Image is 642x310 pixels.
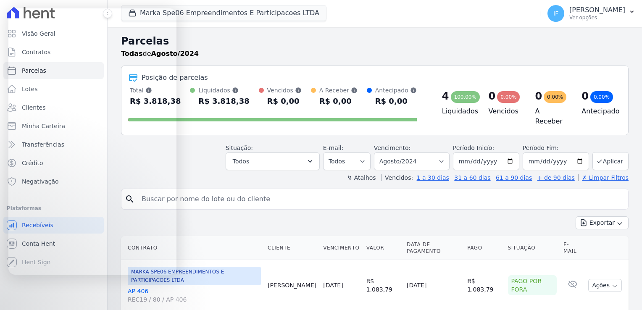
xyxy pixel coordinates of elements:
[3,217,104,234] a: Recebíveis
[442,106,475,116] h4: Liquidados
[375,95,417,108] div: R$ 0,00
[128,287,261,304] a: AP 406REC19 / 80 / AP 406
[198,86,249,95] div: Liquidados
[3,81,104,97] a: Lotes
[523,144,589,152] label: Período Fim:
[121,236,264,260] th: Contrato
[576,216,629,229] button: Exportar
[3,155,104,171] a: Crédito
[319,86,358,95] div: A Receber
[541,2,642,25] button: IF [PERSON_NAME] Ver opções
[121,5,326,21] button: Marka Spe06 Empreendimentos E Participacoes LTDA
[347,174,376,181] label: ↯ Atalhos
[581,89,589,103] div: 0
[3,99,104,116] a: Clientes
[560,236,585,260] th: E-mail
[569,6,625,14] p: [PERSON_NAME]
[3,62,104,79] a: Parcelas
[553,11,558,16] span: IF
[320,236,363,260] th: Vencimento
[319,95,358,108] div: R$ 0,00
[8,8,176,275] iframe: Intercom live chat
[578,174,629,181] a: ✗ Limpar Filtros
[233,156,249,166] span: Todos
[453,144,494,151] label: Período Inicío:
[137,191,625,208] input: Buscar por nome do lote ou do cliente
[3,173,104,190] a: Negativação
[8,281,29,302] iframe: Intercom live chat
[267,86,302,95] div: Vencidos
[121,34,629,49] h2: Parcelas
[489,106,522,116] h4: Vencidos
[496,174,532,181] a: 61 a 90 dias
[374,144,410,151] label: Vencimento:
[569,14,625,21] p: Ver opções
[592,152,629,170] button: Aplicar
[3,25,104,42] a: Visão Geral
[3,44,104,60] a: Contratos
[363,236,403,260] th: Valor
[3,136,104,153] a: Transferências
[508,275,557,295] div: Pago por fora
[535,89,542,103] div: 0
[489,89,496,103] div: 0
[464,236,504,260] th: Pago
[226,144,253,151] label: Situação:
[454,174,490,181] a: 31 a 60 dias
[128,295,261,304] span: REC19 / 80 / AP 406
[451,91,480,103] div: 100,00%
[537,174,575,181] a: + de 90 dias
[226,152,320,170] button: Todos
[505,236,560,260] th: Situação
[267,95,302,108] div: R$ 0,00
[3,118,104,134] a: Minha Carteira
[544,91,566,103] div: 0,00%
[590,91,613,103] div: 0,00%
[497,91,520,103] div: 0,00%
[128,267,261,285] span: MARKA SPE06 EMPREENDIMENTOS E PARTICIPACOES LTDA
[198,95,249,108] div: R$ 3.818,38
[381,174,413,181] label: Vencidos:
[588,279,622,292] button: Ações
[7,203,100,213] div: Plataformas
[535,106,568,126] h4: A Receber
[403,236,464,260] th: Data de Pagamento
[417,174,449,181] a: 1 a 30 dias
[442,89,449,103] div: 4
[375,86,417,95] div: Antecipado
[323,144,344,151] label: E-mail:
[323,282,343,289] a: [DATE]
[581,106,615,116] h4: Antecipado
[264,236,320,260] th: Cliente
[3,235,104,252] a: Conta Hent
